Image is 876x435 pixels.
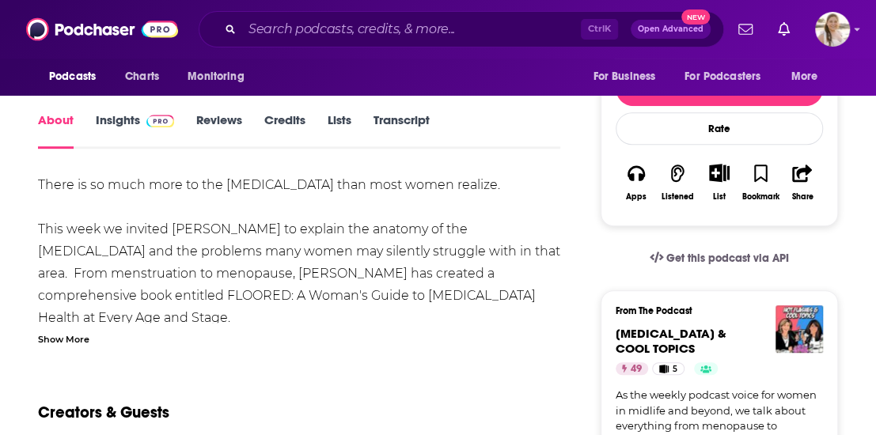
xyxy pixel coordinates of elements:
a: Get this podcast via API [637,239,802,278]
div: Search podcasts, credits, & more... [199,11,724,47]
button: open menu [176,62,264,92]
input: Search podcasts, credits, & more... [242,17,581,42]
button: Listened [657,153,698,211]
h2: Creators & Guests [38,403,169,422]
a: InsightsPodchaser Pro [96,112,174,149]
button: open menu [674,62,783,92]
a: Show notifications dropdown [772,16,796,43]
a: 5 [652,362,684,375]
span: 49 [631,361,642,377]
button: open menu [780,62,838,92]
a: Credits [264,112,305,149]
span: New [681,9,710,25]
div: List [713,191,726,202]
span: Ctrl K [581,19,618,40]
span: Charts [125,66,159,88]
div: Show More ButtonList [699,153,740,211]
span: Podcasts [49,66,96,88]
span: More [791,66,818,88]
a: About [38,112,74,149]
img: HOT FLASHES & COOL TOPICS [776,305,823,353]
button: open menu [38,62,116,92]
img: Podchaser - Follow, Share and Rate Podcasts [26,14,178,44]
a: 49 [616,362,648,375]
span: Logged in as acquavie [815,12,850,47]
span: [MEDICAL_DATA] & COOL TOPICS [616,326,726,356]
a: HOT FLASHES & COOL TOPICS [616,326,726,356]
a: Show notifications dropdown [732,16,759,43]
div: Listened [662,192,694,202]
button: Open AdvancedNew [631,20,711,39]
span: Monitoring [188,66,244,88]
span: For Podcasters [684,66,760,88]
span: For Business [593,66,655,88]
div: Rate [616,112,823,145]
a: Lists [328,112,351,149]
h3: From The Podcast [616,305,810,316]
button: Bookmark [740,153,781,211]
span: Open Advanced [638,25,703,33]
a: Reviews [196,112,242,149]
img: User Profile [815,12,850,47]
button: Apps [616,153,657,211]
button: Share [782,153,823,211]
div: Bookmark [742,192,779,202]
a: Charts [115,62,169,92]
div: Share [791,192,813,202]
span: Get this podcast via API [666,252,789,265]
button: Show profile menu [815,12,850,47]
div: Apps [626,192,647,202]
button: Show More Button [703,164,735,181]
a: Transcript [374,112,430,149]
button: open menu [582,62,675,92]
span: 5 [673,361,677,377]
img: Podchaser Pro [146,115,174,127]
